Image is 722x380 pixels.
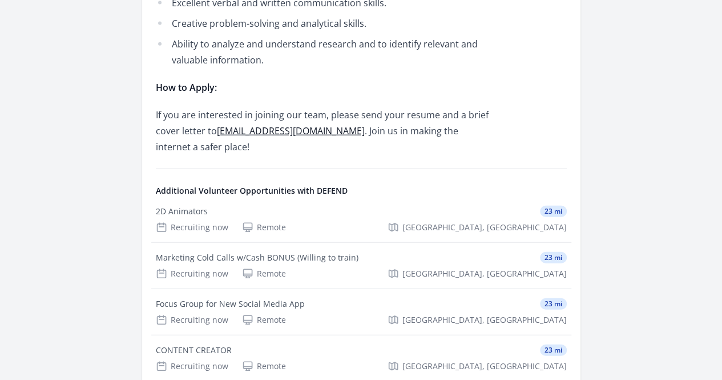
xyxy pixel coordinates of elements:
span: 23 mi [540,298,567,310]
div: Focus Group for New Social Media App [156,298,305,310]
div: Remote [242,361,286,372]
a: Marketing Cold Calls w/Cash BONUS (Willing to train) 23 mi Recruiting now Remote [GEOGRAPHIC_DATA... [151,243,571,289]
div: Remote [242,268,286,279]
div: Recruiting now [156,314,228,326]
strong: How to Apply: [156,81,217,94]
div: CONTENT CREATOR [156,345,232,356]
div: Recruiting now [156,361,228,372]
li: Ability to analyze and understand research and to identify relevant and valuable information. [156,36,490,68]
div: Remote [242,222,286,233]
span: [GEOGRAPHIC_DATA], [GEOGRAPHIC_DATA] [402,361,567,372]
span: 23 mi [540,345,567,356]
span: [GEOGRAPHIC_DATA], [GEOGRAPHIC_DATA] [402,268,567,279]
h4: Additional Volunteer Opportunities with DEFEND [156,185,567,197]
a: Focus Group for New Social Media App 23 mi Recruiting now Remote [GEOGRAPHIC_DATA], [GEOGRAPHIC_D... [151,289,571,335]
span: 23 mi [540,252,567,263]
div: Recruiting now [156,268,228,279]
div: Recruiting now [156,222,228,233]
span: [GEOGRAPHIC_DATA], [GEOGRAPHIC_DATA] [402,222,567,233]
a: [EMAIL_ADDRESS][DOMAIN_NAME] [217,125,365,137]
span: [GEOGRAPHIC_DATA], [GEOGRAPHIC_DATA] [402,314,567,326]
div: Remote [242,314,286,326]
a: 2D Animators 23 mi Recruiting now Remote [GEOGRAPHIC_DATA], [GEOGRAPHIC_DATA] [151,197,571,242]
div: Marketing Cold Calls w/Cash BONUS (Willing to train) [156,252,358,263]
p: If you are interested in joining our team, please send your resume and a brief cover letter to . ... [156,107,490,155]
li: Creative problem-solving and analytical skills. [156,15,490,31]
div: 2D Animators [156,206,208,217]
span: 23 mi [540,206,567,217]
